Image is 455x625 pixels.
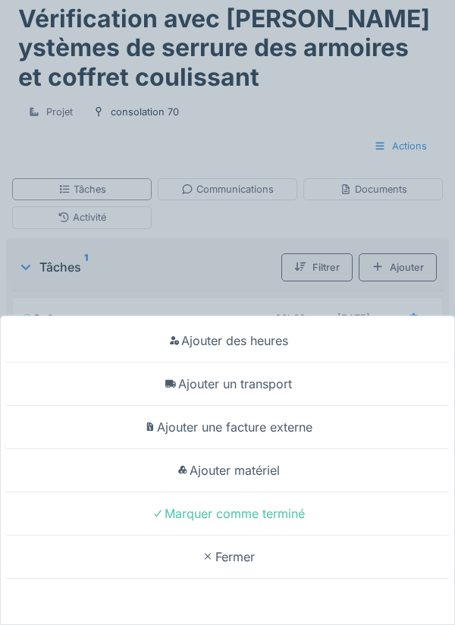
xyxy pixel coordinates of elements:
div: Ajouter une facture externe [4,406,451,449]
div: Ajouter matériel [4,449,451,492]
div: Ajouter des heures [4,319,451,363]
div: Ajouter un transport [4,363,451,406]
div: Marquer comme terminé [4,492,451,535]
div: Fermer [4,535,451,579]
